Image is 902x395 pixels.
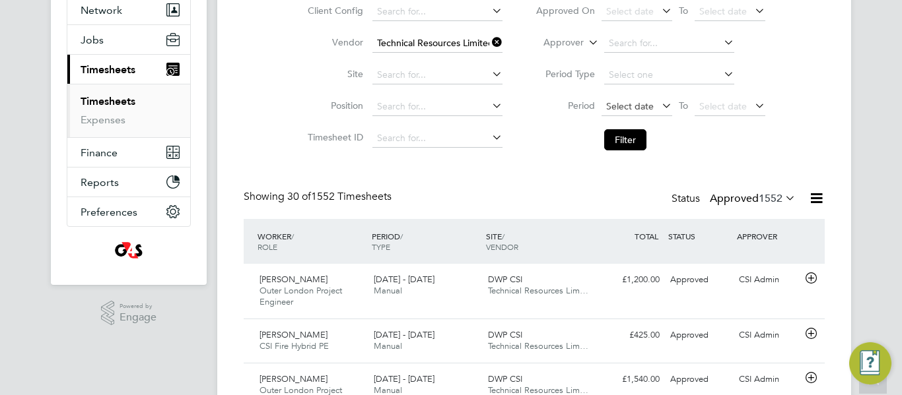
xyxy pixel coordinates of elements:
[67,55,190,84] button: Timesheets
[488,274,522,285] span: DWP CSI
[81,113,125,126] a: Expenses
[849,342,891,384] button: Engage Resource Center
[635,231,658,241] span: TOTAL
[488,285,588,296] span: Technical Resources Lim…
[67,25,190,54] button: Jobs
[710,192,796,205] label: Approved
[67,84,190,137] div: Timesheets
[606,5,654,17] span: Select date
[734,224,802,248] div: APPROVER
[675,2,692,19] span: To
[759,192,782,205] span: 1552
[483,224,597,258] div: SITE
[536,100,595,111] label: Period
[260,285,342,307] span: Outer London Project Engineer
[372,3,503,21] input: Search for...
[672,190,798,208] div: Status
[596,269,665,291] div: £1,200.00
[81,4,122,16] span: Network
[304,100,363,111] label: Position
[374,274,434,285] span: [DATE] - [DATE]
[120,301,156,312] span: Powered by
[67,197,190,226] button: Preferences
[372,241,390,252] span: TYPE
[734,324,802,346] div: CSI Admin
[112,240,146,261] img: g4sssuk-logo-retina.png
[734,269,802,291] div: CSI Admin
[699,5,747,17] span: Select date
[372,129,503,148] input: Search for...
[81,34,104,46] span: Jobs
[486,241,518,252] span: VENDOR
[67,167,190,197] button: Reports
[260,340,329,351] span: CSI Fire Hybrid PE
[304,36,363,48] label: Vendor
[260,373,328,384] span: [PERSON_NAME]
[291,231,294,241] span: /
[81,95,135,107] a: Timesheets
[101,301,157,326] a: Powered byEngage
[488,340,588,351] span: Technical Resources Lim…
[665,269,734,291] div: Approved
[699,100,747,112] span: Select date
[304,68,363,80] label: Site
[372,98,503,116] input: Search for...
[374,373,434,384] span: [DATE] - [DATE]
[368,224,483,258] div: PERIOD
[81,206,137,218] span: Preferences
[524,36,584,49] label: Approver
[665,224,734,248] div: STATUS
[244,190,394,204] div: Showing
[260,274,328,285] span: [PERSON_NAME]
[536,68,595,80] label: Period Type
[596,324,665,346] div: £425.00
[372,66,503,84] input: Search for...
[287,190,392,203] span: 1552 Timesheets
[606,100,654,112] span: Select date
[374,329,434,340] span: [DATE] - [DATE]
[536,5,595,16] label: Approved On
[258,241,277,252] span: ROLE
[81,146,118,159] span: Finance
[67,138,190,167] button: Finance
[675,97,692,114] span: To
[604,129,646,150] button: Filter
[81,63,135,76] span: Timesheets
[254,224,368,258] div: WORKER
[734,369,802,390] div: CSI Admin
[260,329,328,340] span: [PERSON_NAME]
[287,190,311,203] span: 30 of
[596,369,665,390] div: £1,540.00
[604,66,734,84] input: Select one
[488,329,522,340] span: DWP CSI
[372,34,503,53] input: Search for...
[304,131,363,143] label: Timesheet ID
[400,231,403,241] span: /
[374,340,402,351] span: Manual
[304,5,363,16] label: Client Config
[120,312,156,323] span: Engage
[665,324,734,346] div: Approved
[665,369,734,390] div: Approved
[604,34,734,53] input: Search for...
[488,373,522,384] span: DWP CSI
[67,240,191,261] a: Go to home page
[81,176,119,189] span: Reports
[374,285,402,296] span: Manual
[502,231,504,241] span: /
